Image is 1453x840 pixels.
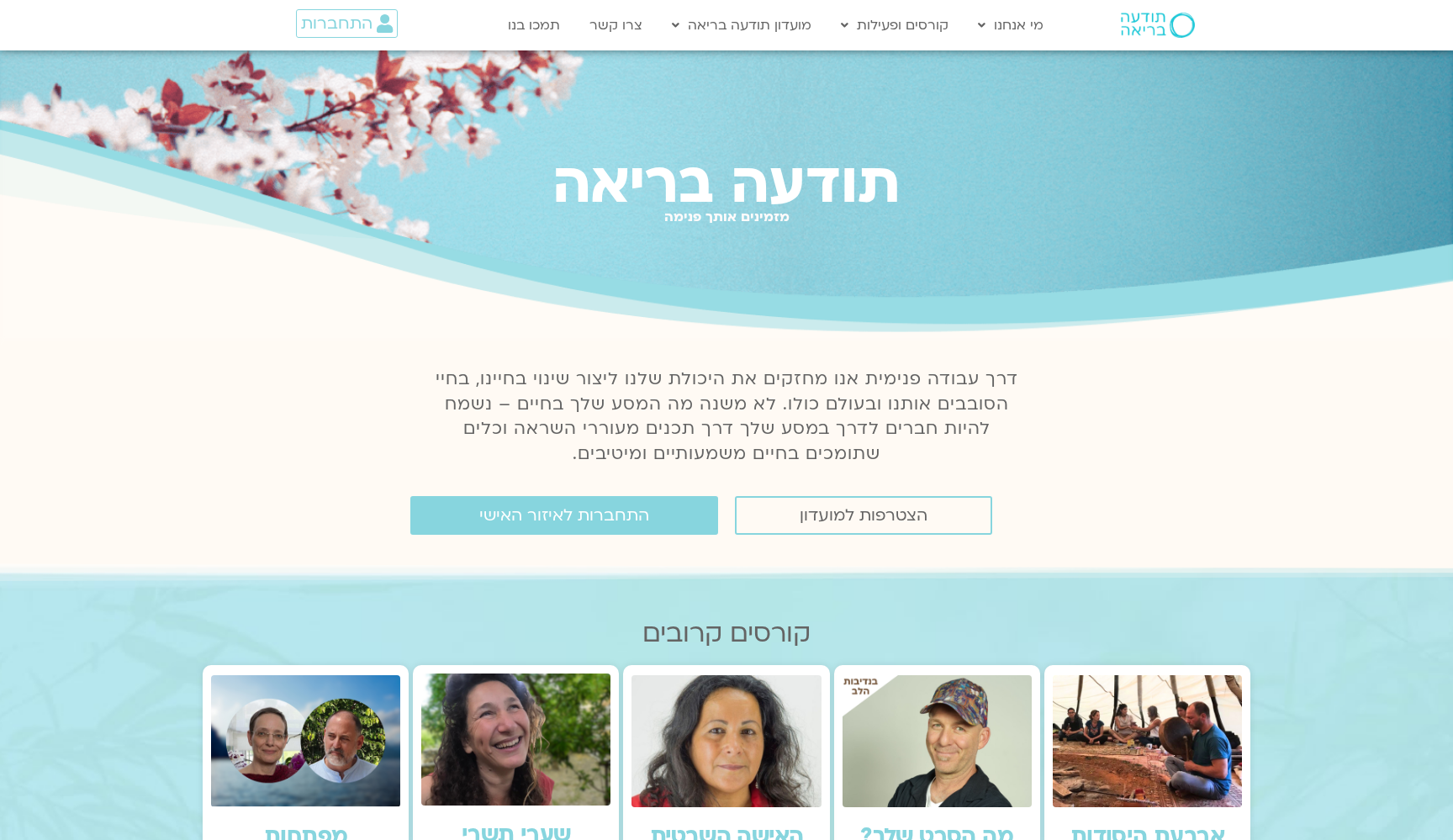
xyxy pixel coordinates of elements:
[296,9,398,38] a: התחברות
[1121,13,1195,38] img: תודעה בריאה
[581,9,651,41] a: צרו קשר
[663,9,820,41] a: מועדון תודעה בריאה
[832,9,957,41] a: קורסים ופעילות
[735,496,992,535] a: הצטרפות למועדון
[425,367,1028,468] p: דרך עבודה פנימית אנו מחזקים את היכולת שלנו ליצור שינוי בחיינו, בחיי הסובבים אותנו ובעולם כולו. לא...
[301,14,372,33] span: התחברות
[800,506,927,525] span: הצטרפות למועדון
[410,496,718,535] a: התחברות לאיזור האישי
[479,506,649,525] span: התחברות לאיזור האישי
[203,619,1250,648] h2: קורסים קרובים
[970,9,1052,41] a: מי אנחנו
[499,9,568,41] a: תמכו בנו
